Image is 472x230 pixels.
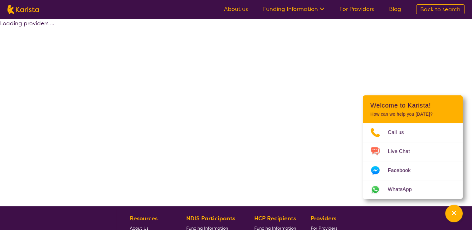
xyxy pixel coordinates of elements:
[370,112,455,117] p: How can we help you [DATE]?
[416,4,465,14] a: Back to search
[388,128,411,137] span: Call us
[420,6,460,13] span: Back to search
[339,5,374,13] a: For Providers
[186,215,235,222] b: NDIS Participants
[263,5,324,13] a: Funding Information
[224,5,248,13] a: About us
[388,166,418,175] span: Facebook
[370,102,455,109] h2: Welcome to Karista!
[363,95,463,199] div: Channel Menu
[445,205,463,222] button: Channel Menu
[311,215,336,222] b: Providers
[363,123,463,199] ul: Choose channel
[254,215,296,222] b: HCP Recipients
[130,215,158,222] b: Resources
[388,147,417,156] span: Live Chat
[389,5,401,13] a: Blog
[7,5,39,14] img: Karista logo
[388,185,419,194] span: WhatsApp
[363,180,463,199] a: Web link opens in a new tab.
